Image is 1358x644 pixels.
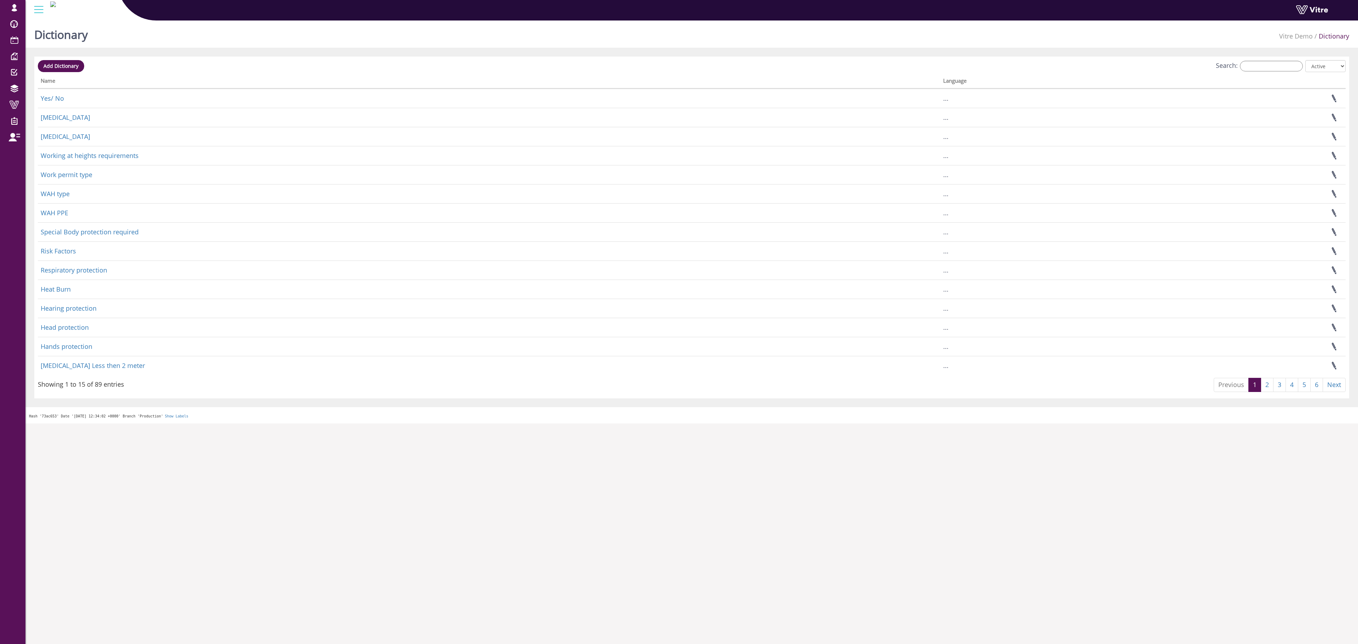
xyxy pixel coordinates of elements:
[943,285,948,293] span: ...
[1273,378,1286,392] a: 3
[943,170,948,179] span: ...
[41,304,97,312] a: Hearing protection
[38,75,940,89] th: Name
[165,414,188,418] a: Show Labels
[41,132,90,141] a: [MEDICAL_DATA]
[41,113,90,122] a: [MEDICAL_DATA]
[41,189,70,198] a: WAH type
[1248,378,1261,392] a: 1
[41,266,107,274] a: Respiratory protection
[41,247,76,255] a: Risk Factors
[38,377,124,389] div: Showing 1 to 15 of 89 entries
[41,170,92,179] a: Work permit type
[943,132,948,141] span: ...
[41,151,139,160] a: Working at heights requirements
[43,63,79,69] span: Add Dictionary
[943,342,948,351] span: ...
[943,94,948,103] span: ...
[1298,378,1311,392] a: 5
[50,1,56,7] img: Logo-Web.png
[1214,378,1249,392] a: Previous
[1240,61,1303,71] input: Search:
[943,228,948,236] span: ...
[943,266,948,274] span: ...
[943,189,948,198] span: ...
[34,18,88,48] h1: Dictionary
[41,94,64,103] a: Yes/ No
[1313,32,1349,41] li: Dictionary
[38,60,84,72] a: Add Dictionary
[41,323,89,332] a: Head protection
[1216,61,1303,71] label: Search:
[943,151,948,160] span: ...
[41,342,92,351] a: Hands protection
[29,414,163,418] span: Hash '73ac653' Date '[DATE] 12:34:02 +0000' Branch 'Production'
[943,304,948,312] span: ...
[943,113,948,122] span: ...
[943,247,948,255] span: ...
[940,75,1167,89] th: Language
[41,209,68,217] a: WAH PPE
[1279,32,1313,40] a: Vitre Demo
[1310,378,1323,392] a: 6
[41,285,71,293] a: Heat Burn
[1286,378,1298,392] a: 4
[41,361,145,370] a: [MEDICAL_DATA] Less then 2 meter
[943,323,948,332] span: ...
[41,228,139,236] a: Special Body protection required
[943,209,948,217] span: ...
[1261,378,1273,392] a: 2
[1323,378,1346,392] a: Next
[943,361,948,370] span: ...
